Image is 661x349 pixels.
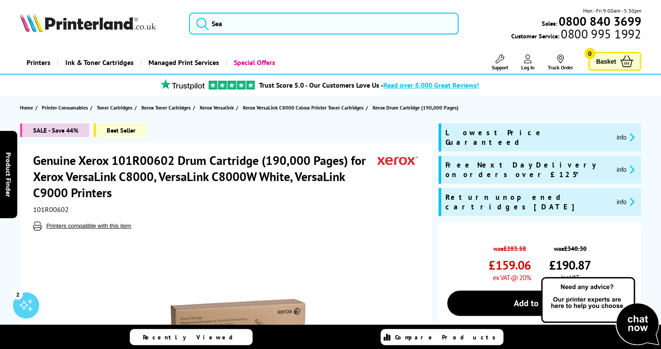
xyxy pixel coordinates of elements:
[383,81,479,89] span: Read over 8,000 Great Reviews!
[226,51,282,74] a: Special Offers
[549,257,591,273] span: £190.87
[558,13,641,29] b: 0800 840 3699
[583,7,641,15] span: Mon - Fri 9:00am - 5:30pm
[97,103,135,112] a: Toner Cartridges
[141,103,193,112] a: Xerox Toner Cartridges
[20,123,89,137] span: SALE - Save 44%
[65,51,134,74] span: Ink & Toner Cartridges
[20,13,179,34] a: Printerland Logo
[541,19,557,27] span: Sales:
[445,160,610,179] span: Free Next Day Delivery on orders over £125*
[372,104,459,111] span: Xerox Drum Cartridge (190,000 Pages)
[503,244,526,253] strike: £283.58
[243,103,364,112] span: Xerox VersaLink C8000 Colour Printer Toner Cartridges
[492,55,508,71] a: Support
[614,197,637,207] button: promo-description
[33,152,378,201] h1: Genuine Xerox 101R00602 Drum Cartridge (190,000 Pages) for Xerox VersaLink C8000, VersaLink C8000...
[20,13,156,32] img: Printerland Logo
[445,192,610,212] span: Return unopened cartridges [DATE]
[13,289,23,299] div: 2
[596,55,616,67] span: Basket
[199,103,236,112] a: Xerox Versalink
[189,13,459,34] input: Sea
[243,103,366,112] a: Xerox VersaLink C8000 Colour Printer Toner Cartridges
[445,128,610,147] span: Lowest Price Guaranteed
[97,103,132,112] span: Toner Cartridges
[511,30,641,40] span: Customer Service:
[539,276,661,347] img: Open Live Chat window
[557,17,641,25] a: 0800 840 3699
[378,152,418,168] img: Xerox
[57,51,140,74] a: Ink & Toner Cartridges
[44,222,134,229] button: Printers compatible with this item
[199,103,234,112] span: Xerox Versalink
[447,291,633,316] a: Add to Basket
[395,333,500,341] span: Compare Products
[492,273,530,282] span: ex VAT @ 20%
[614,164,637,174] button: promo-description
[560,30,641,38] span: 0800 995 1992
[20,103,35,112] a: Home
[209,81,255,89] img: trustpilot rating
[42,103,90,112] a: Printer Consumables
[143,333,242,341] span: Recently Viewed
[130,329,253,345] a: Recently Viewed
[381,329,503,345] a: Compare Products
[489,240,530,253] span: was
[42,103,88,112] span: Printer Consumables
[521,64,535,71] span: Log In
[259,81,479,89] a: Trust Score 5.0 - Our Customers Love Us -Read over 8,000 Great Reviews!
[521,55,535,71] a: Log In
[20,103,33,112] span: Home
[489,257,530,273] span: £159.06
[549,240,591,253] span: was
[584,48,595,59] span: 0
[548,55,573,71] a: Track Order
[141,103,191,112] span: Xerox Toner Cartridges
[492,64,508,71] span: Support
[20,51,57,74] a: Printers
[614,132,637,142] button: promo-description
[33,205,69,214] span: 101R00602
[94,123,146,137] span: Best Seller
[561,273,579,282] span: inc VAT
[588,52,641,71] a: Basket 0
[140,51,226,74] a: Managed Print Services
[563,244,586,253] strike: £340.30
[4,152,13,197] span: Product Finder
[156,79,209,90] img: trustpilot rating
